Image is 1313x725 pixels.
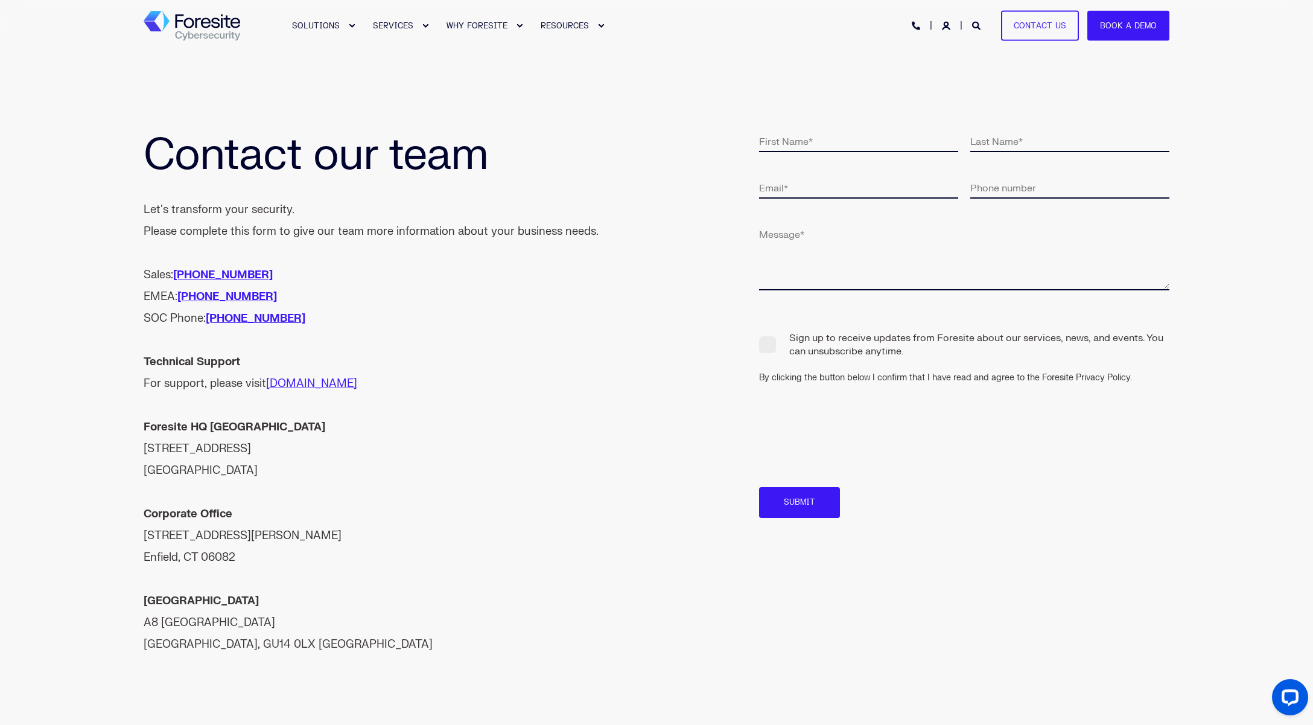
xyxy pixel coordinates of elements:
[144,355,240,369] strong: Technical Support
[942,20,953,30] a: Login
[144,507,232,521] strong: Corporate Office
[144,594,433,651] span: A8 [GEOGRAPHIC_DATA] [GEOGRAPHIC_DATA], GU14 0LX [GEOGRAPHIC_DATA]
[447,21,507,30] span: WHY FORESITE
[292,21,340,30] span: SOLUTIONS
[144,11,240,41] a: Back to Home
[173,268,273,282] a: [PHONE_NUMBER]
[759,371,1181,385] div: By clicking the button below I confirm that I have read and agree to the Foresite Privacy Policy.
[144,417,599,482] div: [STREET_ADDRESS] [GEOGRAPHIC_DATA]
[144,594,259,608] strong: [GEOGRAPHIC_DATA]
[144,351,599,395] div: For support, please visit
[759,130,958,152] input: First Name*
[144,11,240,41] img: Foresite logo, a hexagon shape of blues with a directional arrow to the right hand side, and the ...
[266,377,357,391] a: [DOMAIN_NAME]
[422,22,429,30] div: Expand SERVICES
[144,529,342,564] span: [STREET_ADDRESS][PERSON_NAME] Enfield, CT 06082
[1087,10,1169,41] a: Book a Demo
[516,22,523,30] div: Expand WHY FORESITE
[759,487,840,518] input: Submit
[759,331,1169,359] span: Sign up to receive updates from Foresite about our services, news, and events. You can unsubscrib...
[206,311,305,325] a: [PHONE_NUMBER]
[144,264,599,330] div: Sales: EMEA: SOC Phone:
[541,21,589,30] span: RESOURCES
[972,20,983,30] a: Open Search
[1001,10,1079,41] a: Contact Us
[144,420,325,434] strong: Foresite HQ [GEOGRAPHIC_DATA]
[144,221,599,243] div: Please complete this form to give our team more information about your business needs.
[970,130,1169,152] input: Last Name*
[1262,674,1313,725] iframe: LiveChat chat widget
[759,415,914,451] iframe: reCAPTCHA
[597,22,605,30] div: Expand RESOURCES
[348,22,355,30] div: Expand SOLUTIONS
[144,130,656,181] h1: Contact our team
[970,176,1169,199] input: Phone number
[759,176,958,199] input: Email*
[144,199,599,221] div: Let's transform your security.
[177,290,277,304] a: [PHONE_NUMBER]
